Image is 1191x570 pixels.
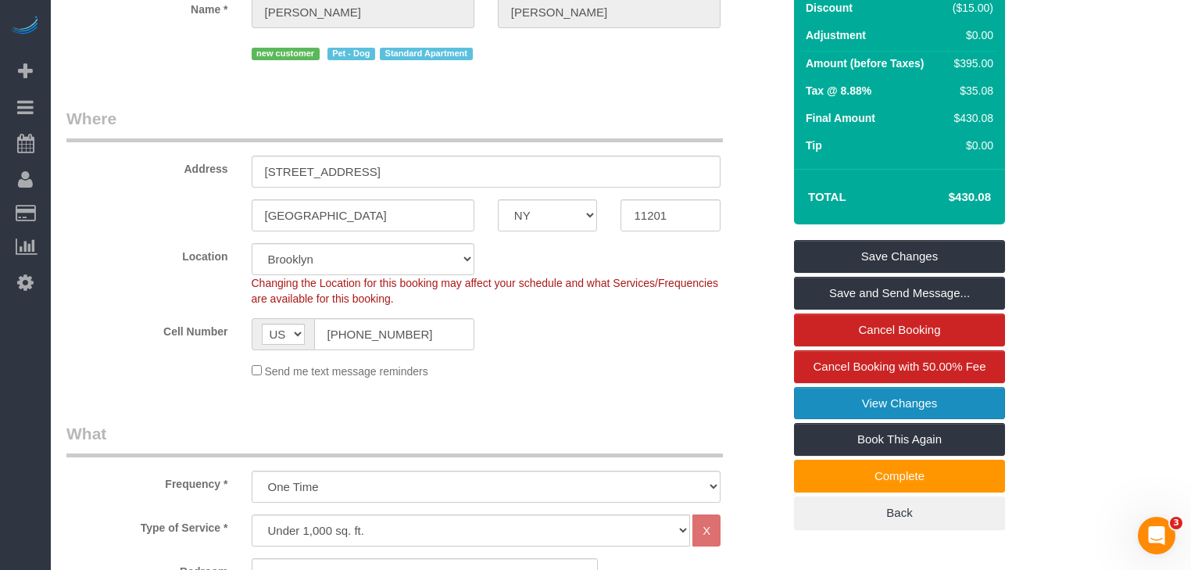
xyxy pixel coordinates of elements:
[794,423,1005,456] a: Book This Again
[55,243,240,264] label: Location
[947,56,994,71] div: $395.00
[327,48,375,60] span: Pet - Dog
[55,318,240,339] label: Cell Number
[806,56,924,71] label: Amount (before Taxes)
[252,277,718,305] span: Changing the Location for this booking may affect your schedule and what Services/Frequencies are...
[55,514,240,536] label: Type of Service *
[1170,517,1182,529] span: 3
[902,191,991,204] h4: $430.08
[380,48,473,60] span: Standard Apartment
[794,350,1005,383] a: Cancel Booking with 50.00% Fee
[794,240,1005,273] a: Save Changes
[252,199,474,231] input: City
[947,83,994,99] div: $35.08
[808,190,846,203] strong: Total
[794,387,1005,420] a: View Changes
[1138,517,1175,554] iframe: Intercom live chat
[794,314,1005,346] a: Cancel Booking
[66,422,723,457] legend: What
[264,365,427,378] span: Send me text message reminders
[806,110,875,126] label: Final Amount
[947,27,994,43] div: $0.00
[794,277,1005,310] a: Save and Send Message...
[314,318,474,350] input: Cell Number
[794,460,1005,493] a: Complete
[55,156,240,177] label: Address
[55,471,240,492] label: Frequency *
[947,110,994,126] div: $430.08
[9,16,41,38] img: Automaid Logo
[621,199,721,231] input: Zip Code
[794,497,1005,529] a: Back
[252,48,320,60] span: new customer
[806,27,866,43] label: Adjustment
[814,360,986,373] span: Cancel Booking with 50.00% Fee
[806,138,822,153] label: Tip
[947,138,994,153] div: $0.00
[66,107,723,142] legend: Where
[806,83,871,99] label: Tax @ 8.88%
